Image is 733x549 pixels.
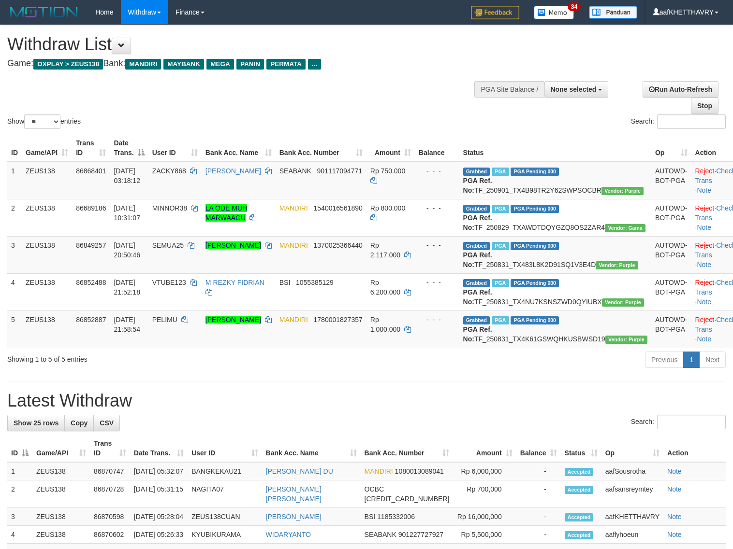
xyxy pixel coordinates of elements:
td: AUTOWD-BOT-PGA [651,199,691,236]
td: - [516,462,561,480]
span: Vendor URL: https://trx4.1velocity.biz [602,298,644,307]
a: LA ODE MUH MARWAAGU [205,204,247,222]
label: Search: [631,415,726,429]
span: [DATE] 21:52:18 [114,279,140,296]
span: Marked by aafsolysreylen [492,316,509,324]
th: Status [459,134,651,162]
a: Note [667,467,682,475]
span: BSI [279,279,291,286]
span: Copy 1370025366440 to clipboard [314,241,363,249]
span: Grabbed [463,205,490,213]
img: Feedback.jpg [471,6,519,19]
td: 3 [7,508,32,526]
td: 86870602 [90,526,130,544]
td: 4 [7,273,22,310]
td: Rp 6,000,000 [453,462,516,480]
img: Button%20Memo.svg [534,6,574,19]
span: Marked by aafkaynarin [492,205,509,213]
h4: Game: Bank: [7,59,479,69]
td: AUTOWD-BOT-PGA [651,162,691,199]
a: [PERSON_NAME] DU [266,467,333,475]
a: [PERSON_NAME] [PERSON_NAME] [266,485,322,503]
a: Show 25 rows [7,415,65,431]
th: Trans ID: activate to sort column ascending [90,435,130,462]
th: ID: activate to sort column descending [7,435,32,462]
td: Rp 5,500,000 [453,526,516,544]
span: Copy 693818301550 to clipboard [365,495,450,503]
a: Note [667,531,682,538]
span: Marked by aafsreyleap [492,242,509,250]
span: Vendor URL: https://trx4.1velocity.biz [601,187,644,195]
span: 34 [568,2,581,11]
span: MANDIRI [279,204,308,212]
th: Status: activate to sort column ascending [561,435,601,462]
span: VTUBE123 [152,279,186,286]
a: CSV [93,415,120,431]
b: PGA Ref. No: [463,325,492,343]
td: - [516,480,561,508]
a: [PERSON_NAME] [205,241,261,249]
td: ZEUS138 [32,526,90,544]
span: 86852488 [76,279,106,286]
td: AUTOWD-BOT-PGA [651,273,691,310]
td: TF_250831_TX4K61GSWQHKUSBWSD19 [459,310,651,348]
div: - - - [419,315,455,324]
span: PGA Pending [511,279,559,287]
span: [DATE] 20:50:46 [114,241,140,259]
span: MINNOR38 [152,204,187,212]
div: - - - [419,240,455,250]
td: ZEUS138CUAN [188,508,262,526]
th: Op: activate to sort column ascending [601,435,663,462]
span: Rp 6.200.000 [370,279,400,296]
span: MANDIRI [279,316,308,324]
span: BSI [365,513,376,521]
span: MEGA [206,59,234,70]
td: ZEUS138 [22,162,72,199]
a: Previous [645,352,684,368]
th: Bank Acc. Name: activate to sort column ascending [202,134,276,162]
span: MANDIRI [365,467,393,475]
span: PGA Pending [511,205,559,213]
span: [DATE] 21:58:54 [114,316,140,333]
a: Stop [691,98,718,114]
div: - - - [419,203,455,213]
td: TF_250831_TX483L8K2D91SQ1V3E4D [459,236,651,273]
span: PERMATA [266,59,306,70]
span: OCBC [365,485,384,493]
td: Rp 16,000,000 [453,508,516,526]
td: KYUBIKURAMA [188,526,262,544]
td: [DATE] 05:26:33 [130,526,188,544]
th: Date Trans.: activate to sort column ascending [130,435,188,462]
b: PGA Ref. No: [463,251,492,268]
a: Note [667,513,682,521]
span: Marked by aafsolysreylen [492,279,509,287]
span: 86849257 [76,241,106,249]
a: M REZKY FIDRIAN [205,279,264,286]
a: Reject [695,167,715,175]
td: 86870747 [90,462,130,480]
div: Showing 1 to 5 of 5 entries [7,351,298,364]
td: 1 [7,162,22,199]
span: None selected [551,85,597,93]
span: Copy 901117094771 to clipboard [317,167,362,175]
label: Search: [631,114,726,129]
td: ZEUS138 [22,273,72,310]
td: 86870728 [90,480,130,508]
td: - [516,526,561,544]
span: Copy 1080013089041 to clipboard [395,467,444,475]
td: [DATE] 05:28:04 [130,508,188,526]
a: [PERSON_NAME] [205,167,261,175]
span: SEMUA25 [152,241,184,249]
td: - [516,508,561,526]
a: Note [697,186,711,194]
span: Vendor URL: https://trx31.1velocity.biz [605,224,645,232]
span: Grabbed [463,242,490,250]
span: Rp 2.117.000 [370,241,400,259]
span: Copy 901227727927 to clipboard [398,531,443,538]
td: 3 [7,236,22,273]
span: [DATE] 10:31:07 [114,204,140,222]
span: Copy 1540016561890 to clipboard [314,204,363,212]
span: 86852887 [76,316,106,324]
th: ID [7,134,22,162]
th: Bank Acc. Number: activate to sort column ascending [361,435,454,462]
